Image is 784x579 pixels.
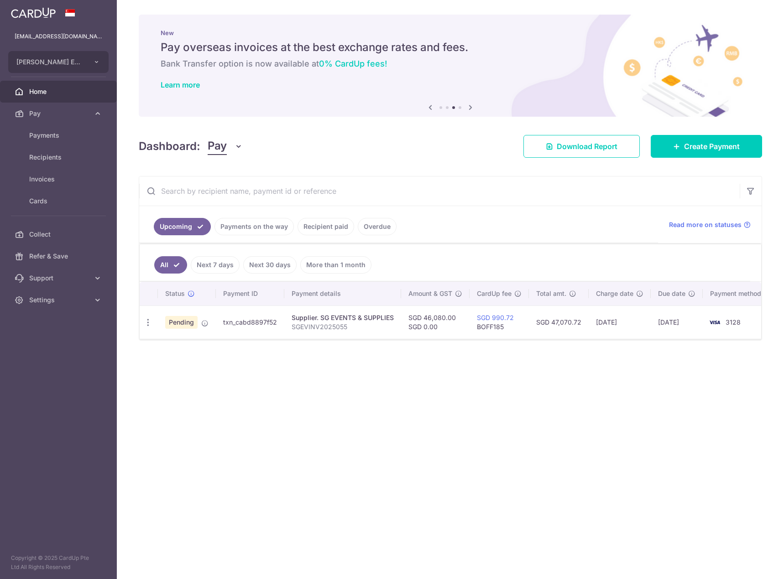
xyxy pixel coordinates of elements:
[589,305,651,339] td: [DATE]
[29,274,89,283] span: Support
[214,218,294,235] a: Payments on the way
[154,218,211,235] a: Upcoming
[358,218,397,235] a: Overdue
[15,32,102,41] p: [EMAIL_ADDRESS][DOMAIN_NAME]
[243,256,297,274] a: Next 30 days
[161,80,200,89] a: Learn more
[284,282,401,305] th: Payment details
[703,282,772,305] th: Payment method
[16,57,84,67] span: [PERSON_NAME] ENGINEERING TRADING PTE. LTD.
[208,138,243,155] button: Pay
[139,138,200,155] h4: Dashboard:
[300,256,371,274] a: More than 1 month
[165,316,198,329] span: Pending
[292,322,394,331] p: SGEVINV2025055
[208,138,227,155] span: Pay
[596,289,633,298] span: Charge date
[684,141,740,152] span: Create Payment
[706,317,724,328] img: Bank Card
[470,305,529,339] td: BOFF185
[298,218,354,235] a: Recipient paid
[408,289,452,298] span: Amount & GST
[651,135,762,158] a: Create Payment
[651,305,703,339] td: [DATE]
[669,220,742,229] span: Read more on statuses
[161,40,740,55] h5: Pay overseas invoices at the best exchange rates and fees.
[557,141,617,152] span: Download Report
[29,230,89,239] span: Collect
[536,289,566,298] span: Total amt.
[726,318,741,326] span: 3128
[191,256,240,274] a: Next 7 days
[154,256,187,274] a: All
[161,58,740,69] h6: Bank Transfer option is now available at
[319,59,387,68] span: 0% CardUp fees!
[29,252,89,261] span: Refer & Save
[29,153,89,162] span: Recipients
[523,135,640,158] a: Download Report
[658,289,685,298] span: Due date
[11,7,56,18] img: CardUp
[161,29,740,36] p: New
[139,176,740,206] input: Search by recipient name, payment id or reference
[8,51,109,73] button: [PERSON_NAME] ENGINEERING TRADING PTE. LTD.
[29,131,89,140] span: Payments
[29,109,89,118] span: Pay
[216,282,284,305] th: Payment ID
[401,305,470,339] td: SGD 46,080.00 SGD 0.00
[216,305,284,339] td: txn_cabd8897f52
[726,552,775,574] iframe: Opens a widget where you can find more information
[165,289,185,298] span: Status
[29,196,89,206] span: Cards
[669,220,751,229] a: Read more on statuses
[529,305,589,339] td: SGD 47,070.72
[29,175,89,184] span: Invoices
[29,295,89,305] span: Settings
[292,313,394,322] div: Supplier. SG EVENTS & SUPPLIES
[29,87,89,96] span: Home
[477,314,514,321] a: SGD 990.72
[477,289,512,298] span: CardUp fee
[139,15,762,117] img: International Invoice Banner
